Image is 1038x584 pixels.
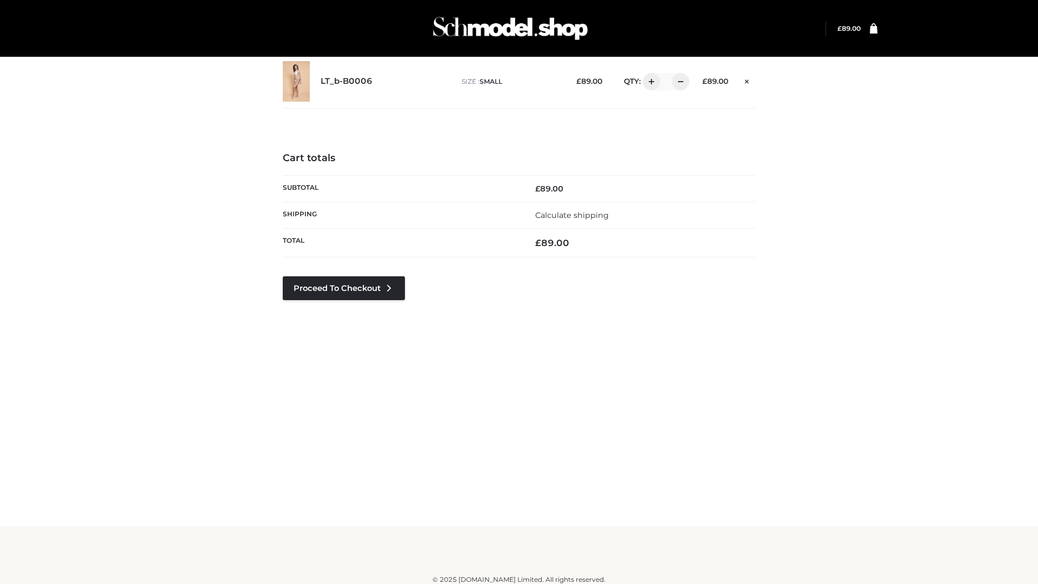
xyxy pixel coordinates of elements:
p: size : [462,77,560,87]
a: LT_b-B0006 [321,76,372,87]
span: £ [702,77,707,85]
a: Remove this item [739,73,755,87]
a: Calculate shipping [535,210,609,220]
span: £ [535,184,540,194]
th: Subtotal [283,175,519,202]
th: Shipping [283,202,519,228]
bdi: 89.00 [576,77,602,85]
div: QTY: [613,73,686,90]
a: Proceed to Checkout [283,276,405,300]
span: SMALL [480,77,502,85]
img: Schmodel Admin 964 [429,7,591,50]
bdi: 89.00 [535,184,563,194]
bdi: 89.00 [702,77,728,85]
span: £ [576,77,581,85]
bdi: 89.00 [535,237,569,248]
bdi: 89.00 [837,24,861,32]
h4: Cart totals [283,152,755,164]
a: £89.00 [837,24,861,32]
th: Total [283,229,519,257]
span: £ [837,24,842,32]
img: LT_b-B0006 - SMALL [283,61,310,102]
span: £ [535,237,541,248]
